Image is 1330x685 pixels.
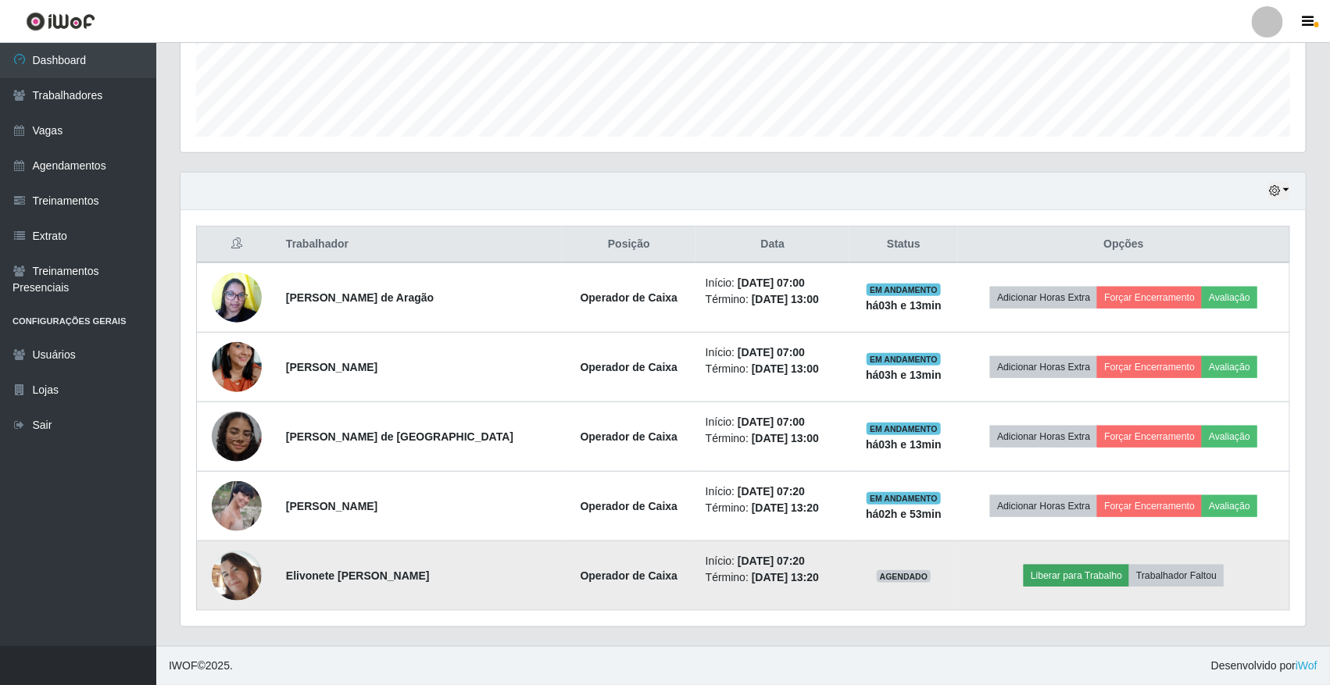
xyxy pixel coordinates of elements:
strong: [PERSON_NAME] de Aragão [286,291,434,304]
button: Adicionar Horas Extra [990,426,1097,448]
li: Término: [706,291,840,308]
img: 1617198337870.jpeg [212,481,262,531]
span: EM ANDAMENTO [867,284,941,296]
strong: Operador de Caixa [581,291,678,304]
span: EM ANDAMENTO [867,492,941,505]
strong: há 03 h e 13 min [866,438,942,451]
button: Liberar para Trabalho [1024,565,1129,587]
time: [DATE] 13:00 [752,362,819,375]
button: Avaliação [1202,495,1257,517]
button: Trabalhador Faltou [1129,565,1224,587]
li: Término: [706,361,840,377]
button: Forçar Encerramento [1097,426,1202,448]
span: Desenvolvido por [1211,658,1317,674]
button: Avaliação [1202,287,1257,309]
strong: [PERSON_NAME] [286,361,377,373]
li: Término: [706,430,840,447]
time: [DATE] 07:00 [738,276,805,289]
li: Início: [706,483,840,500]
span: EM ANDAMENTO [867,423,941,435]
img: 1742135666821.jpeg [212,412,262,462]
th: Opções [958,227,1289,263]
time: [DATE] 13:20 [752,571,819,583]
li: Término: [706,569,840,586]
strong: Elivonete [PERSON_NAME] [286,569,430,582]
li: Início: [706,275,840,291]
th: Posição [562,227,696,263]
button: Forçar Encerramento [1097,495,1202,517]
a: iWof [1296,659,1317,672]
time: [DATE] 13:20 [752,501,819,514]
img: 1704159862807.jpeg [212,323,262,412]
img: 1632390182177.jpeg [212,264,262,330]
time: [DATE] 07:20 [738,485,805,498]
img: CoreUI Logo [26,12,95,31]
img: 1744411784463.jpeg [212,551,262,601]
time: [DATE] 07:20 [738,555,805,567]
strong: Operador de Caixa [581,361,678,373]
span: IWOF [169,659,198,672]
span: © 2025 . [169,658,233,674]
th: Data [696,227,849,263]
strong: há 03 h e 13 min [866,369,942,381]
button: Forçar Encerramento [1097,287,1202,309]
time: [DATE] 07:00 [738,346,805,359]
time: [DATE] 13:00 [752,293,819,305]
button: Adicionar Horas Extra [990,287,1097,309]
button: Adicionar Horas Extra [990,356,1097,378]
time: [DATE] 13:00 [752,432,819,444]
strong: [PERSON_NAME] [286,500,377,512]
button: Forçar Encerramento [1097,356,1202,378]
strong: Operador de Caixa [581,500,678,512]
button: Avaliação [1202,356,1257,378]
span: EM ANDAMENTO [867,353,941,366]
button: Adicionar Horas Extra [990,495,1097,517]
li: Início: [706,553,840,569]
th: Status [849,227,959,263]
strong: há 02 h e 53 min [866,508,942,520]
strong: há 03 h e 13 min [866,299,942,312]
strong: Operador de Caixa [581,430,678,443]
button: Avaliação [1202,426,1257,448]
span: AGENDADO [877,570,931,583]
li: Início: [706,344,840,361]
strong: [PERSON_NAME] de [GEOGRAPHIC_DATA] [286,430,513,443]
li: Término: [706,500,840,516]
strong: Operador de Caixa [581,569,678,582]
li: Início: [706,414,840,430]
time: [DATE] 07:00 [738,416,805,428]
th: Trabalhador [277,227,562,263]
